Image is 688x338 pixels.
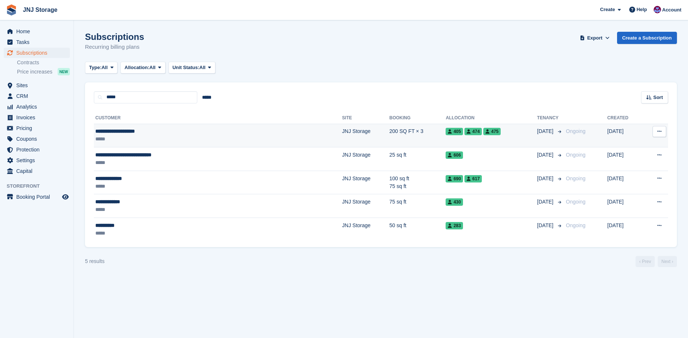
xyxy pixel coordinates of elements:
span: Account [662,6,681,14]
span: 405 [446,128,463,135]
td: 50 sq ft [389,218,446,241]
a: menu [4,80,70,91]
span: Pricing [16,123,61,133]
span: 430 [446,198,463,206]
a: menu [4,123,70,133]
a: Price increases NEW [17,68,70,76]
a: menu [4,134,70,144]
span: Ongoing [566,175,586,181]
td: [DATE] [607,171,643,194]
p: Recurring billing plans [85,43,144,51]
span: Sort [653,94,663,101]
td: [DATE] [607,218,643,241]
span: Coupons [16,134,61,144]
span: CRM [16,91,61,101]
td: JNJ Storage [342,147,389,171]
span: Invoices [16,112,61,123]
span: Ongoing [566,128,586,134]
span: [DATE] [537,175,555,182]
button: Allocation: All [120,62,166,74]
span: Unit Status: [173,64,200,71]
td: JNJ Storage [342,124,389,147]
td: [DATE] [607,124,643,147]
span: Subscriptions [16,48,61,58]
a: menu [4,26,70,37]
span: [DATE] [537,151,555,159]
span: Tasks [16,37,61,47]
a: menu [4,48,70,58]
span: All [149,64,156,71]
a: menu [4,192,70,202]
a: menu [4,91,70,101]
span: 283 [446,222,463,229]
a: menu [4,155,70,165]
span: All [102,64,108,71]
span: [DATE] [537,198,555,206]
button: Unit Status: All [168,62,215,74]
span: Settings [16,155,61,165]
span: Ongoing [566,199,586,205]
span: All [200,64,206,71]
span: Price increases [17,68,52,75]
th: Site [342,112,389,124]
img: stora-icon-8386f47178a22dfd0bd8f6a31ec36ba5ce8667c1dd55bd0f319d3a0aa187defe.svg [6,4,17,16]
h1: Subscriptions [85,32,144,42]
th: Tenancy [537,112,563,124]
a: Previous [636,256,655,267]
span: Booking Portal [16,192,61,202]
th: Created [607,112,643,124]
span: 690 [446,175,463,182]
span: Help [637,6,647,13]
td: 25 sq ft [389,147,446,171]
span: Home [16,26,61,37]
td: JNJ Storage [342,218,389,241]
td: [DATE] [607,147,643,171]
a: JNJ Storage [20,4,60,16]
div: NEW [58,68,70,75]
td: [DATE] [607,194,643,218]
span: Ongoing [566,222,586,228]
a: menu [4,144,70,155]
th: Allocation [446,112,537,124]
div: 5 results [85,257,105,265]
a: menu [4,102,70,112]
span: Protection [16,144,61,155]
span: 617 [464,175,482,182]
span: Type: [89,64,102,71]
span: [DATE] [537,222,555,229]
a: Contracts [17,59,70,66]
span: Create [600,6,615,13]
a: menu [4,166,70,176]
a: Preview store [61,192,70,201]
span: Sites [16,80,61,91]
span: 475 [483,128,501,135]
nav: Page [634,256,678,267]
span: Export [587,34,602,42]
td: 200 SQ FT × 3 [389,124,446,147]
button: Export [579,32,611,44]
td: 75 sq ft [389,194,446,218]
td: JNJ Storage [342,171,389,194]
span: [DATE] [537,127,555,135]
span: 606 [446,151,463,159]
a: Next [658,256,677,267]
td: JNJ Storage [342,194,389,218]
button: Type: All [85,62,117,74]
a: Create a Subscription [617,32,677,44]
a: menu [4,37,70,47]
span: 474 [464,128,482,135]
img: Jonathan Scrase [654,6,661,13]
span: Capital [16,166,61,176]
td: 100 sq ft 75 sq ft [389,171,446,194]
span: Allocation: [125,64,149,71]
span: Analytics [16,102,61,112]
a: menu [4,112,70,123]
span: Storefront [7,182,74,190]
span: Ongoing [566,152,586,158]
th: Customer [94,112,342,124]
th: Booking [389,112,446,124]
